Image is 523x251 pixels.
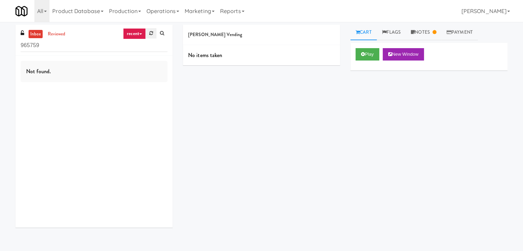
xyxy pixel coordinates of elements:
[46,30,67,39] a: reviewed
[350,25,377,40] a: Cart
[123,28,146,39] a: recent
[15,5,28,17] img: Micromart
[21,39,167,52] input: Search vision orders
[377,25,406,40] a: Flags
[188,32,335,37] h5: [PERSON_NAME] Vending
[356,48,379,61] button: Play
[383,48,424,61] button: New Window
[29,30,43,39] a: inbox
[183,45,340,66] div: No items taken
[406,25,442,40] a: Notes
[442,25,478,40] a: Payment
[26,67,51,75] span: Not found.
